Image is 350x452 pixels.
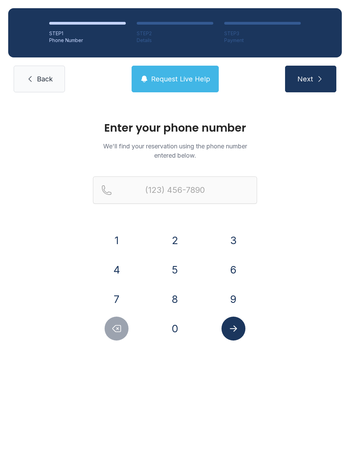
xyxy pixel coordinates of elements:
[105,228,129,252] button: 1
[137,37,213,44] div: Details
[93,142,257,160] p: We'll find your reservation using the phone number entered below.
[151,74,210,84] span: Request Live Help
[163,258,187,282] button: 5
[163,287,187,311] button: 8
[297,74,313,84] span: Next
[221,258,245,282] button: 6
[37,74,53,84] span: Back
[49,30,126,37] div: STEP 1
[221,317,245,341] button: Submit lookup form
[93,122,257,133] h1: Enter your phone number
[224,30,301,37] div: STEP 3
[49,37,126,44] div: Phone Number
[163,228,187,252] button: 2
[105,258,129,282] button: 4
[221,228,245,252] button: 3
[93,176,257,204] input: Reservation phone number
[221,287,245,311] button: 9
[105,287,129,311] button: 7
[137,30,213,37] div: STEP 2
[105,317,129,341] button: Delete number
[224,37,301,44] div: Payment
[163,317,187,341] button: 0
